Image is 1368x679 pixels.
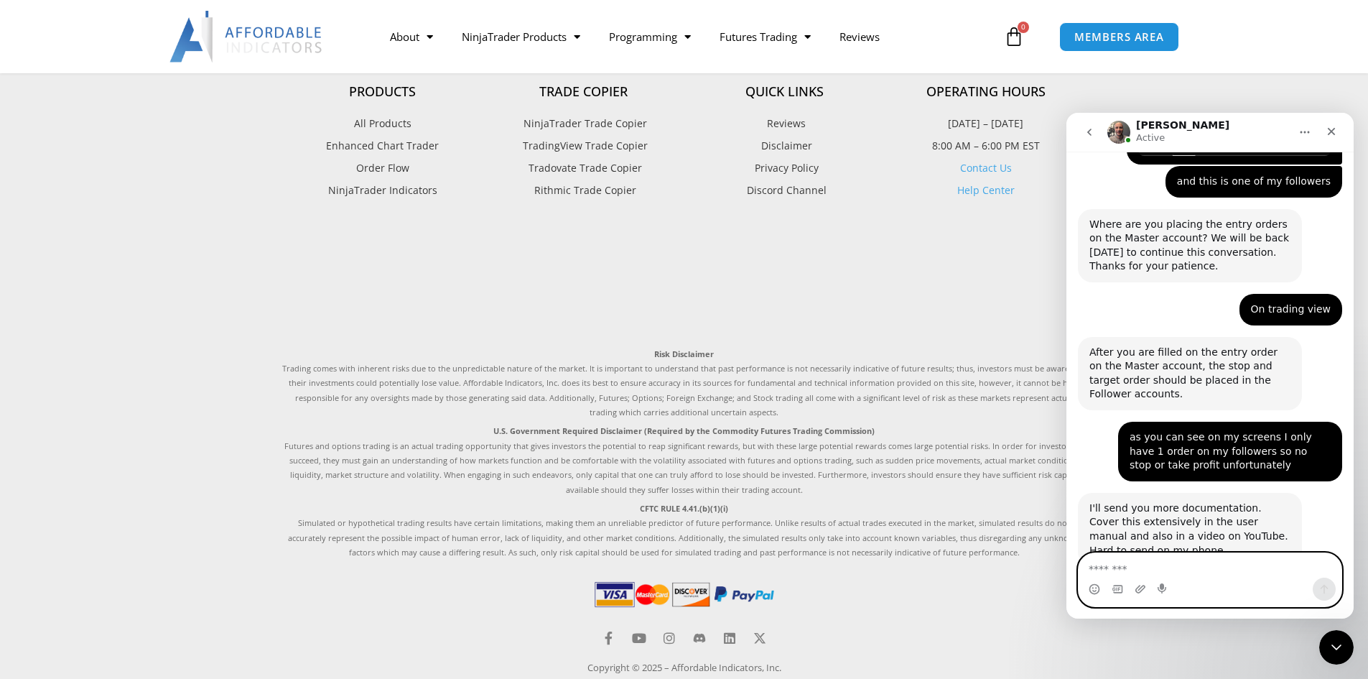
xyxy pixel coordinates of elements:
[885,114,1087,133] p: [DATE] – [DATE]
[356,159,409,177] span: Order Flow
[525,159,642,177] span: Tradovate Trade Copier
[376,20,1000,53] nav: Menu
[447,20,595,53] a: NinjaTrader Products
[587,661,781,674] a: Copyright © 2025 – Affordable Indicators, Inc.
[751,159,819,177] span: Privacy Policy
[595,20,705,53] a: Programming
[354,114,411,133] span: All Products
[282,502,1087,560] p: Simulated or hypothetical trading results have certain limitations, making them an unreliable pre...
[1059,22,1179,52] a: MEMBERS AREA
[684,84,885,100] h4: Quick Links
[531,181,636,200] span: Rithmic Trade Copier
[519,137,648,155] span: TradingView Trade Copier
[483,114,684,133] a: NinjaTrader Trade Copier
[376,20,447,53] a: About
[483,84,684,100] h4: Trade Copier
[282,347,1087,420] p: Trading comes with inherent risks due to the unpredictable nature of the market. It is important ...
[763,114,806,133] span: Reviews
[282,137,483,155] a: Enhanced Chart Trader
[684,159,885,177] a: Privacy Policy
[758,137,812,155] span: Disclaimer
[483,181,684,200] a: Rithmic Trade Copier
[654,348,714,359] strong: Risk Disclaimer
[684,181,885,200] a: Discord Channel
[282,84,483,100] h4: Products
[282,232,1087,333] iframe: Customer reviews powered by Trustpilot
[1319,630,1354,665] iframe: Intercom live chat
[885,137,1087,155] p: 8:00 AM – 6:00 PM EST
[1018,22,1029,33] span: 0
[282,424,1087,497] p: Futures and options trading is an actual trading opportunity that gives investors the potential t...
[282,181,483,200] a: NinjaTrader Indicators
[592,578,777,610] img: PaymentIcons | Affordable Indicators – NinjaTrader
[960,161,1012,175] a: Contact Us
[1066,113,1354,619] iframe: Intercom live chat
[705,20,825,53] a: Futures Trading
[684,114,885,133] a: Reviews
[169,11,324,63] img: LogoAI | Affordable Indicators – NinjaTrader
[640,503,728,514] strong: CFTC RULE 4.41.(b)(1)(i)
[483,137,684,155] a: TradingView Trade Copier
[328,181,437,200] span: NinjaTrader Indicators
[520,114,647,133] span: NinjaTrader Trade Copier
[825,20,894,53] a: Reviews
[743,181,827,200] span: Discord Channel
[982,16,1046,57] a: 0
[326,137,439,155] span: Enhanced Chart Trader
[957,183,1015,197] a: Help Center
[885,84,1087,100] h4: Operating Hours
[684,137,885,155] a: Disclaimer
[493,425,875,436] strong: U.S. Government Required Disclaimer (Required by the Commodity Futures Trading Commission)
[282,159,483,177] a: Order Flow
[282,114,483,133] a: All Products
[1074,32,1164,42] span: MEMBERS AREA
[483,159,684,177] a: Tradovate Trade Copier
